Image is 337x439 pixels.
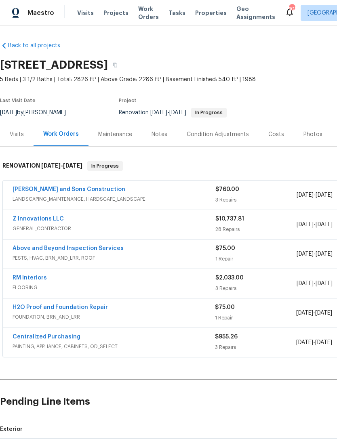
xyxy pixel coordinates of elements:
[296,338,332,347] span: -
[215,196,297,204] div: 3 Repairs
[13,334,80,340] a: Centralized Purchasing
[152,130,167,139] div: Notes
[268,130,284,139] div: Costs
[98,130,132,139] div: Maintenance
[13,305,108,310] a: H2O Proof and Foundation Repair
[315,310,332,316] span: [DATE]
[296,310,313,316] span: [DATE]
[297,279,333,288] span: -
[13,246,124,251] a: Above and Beyond Inspection Services
[297,192,314,198] span: [DATE]
[315,340,332,345] span: [DATE]
[297,222,314,227] span: [DATE]
[119,98,137,103] span: Project
[215,334,238,340] span: $955.26
[215,305,235,310] span: $75.00
[13,275,47,281] a: RM Interiors
[297,281,314,286] span: [DATE]
[150,110,167,116] span: [DATE]
[297,250,333,258] span: -
[13,313,215,321] span: FOUNDATION, BRN_AND_LRR
[169,110,186,116] span: [DATE]
[296,309,332,317] span: -
[168,10,185,16] span: Tasks
[289,5,295,13] div: 103
[297,251,314,257] span: [DATE]
[41,163,61,168] span: [DATE]
[215,225,297,233] div: 28 Repairs
[215,255,297,263] div: 1 Repair
[13,342,215,351] span: PAINTING, APPLIANCE, CABINETS, OD_SELECT
[150,110,186,116] span: -
[316,222,333,227] span: [DATE]
[108,58,122,72] button: Copy Address
[195,9,227,17] span: Properties
[13,284,215,292] span: FLOORING
[296,340,313,345] span: [DATE]
[215,275,244,281] span: $2,033.00
[2,161,82,171] h6: RENOVATION
[13,254,215,262] span: PESTS, HVAC, BRN_AND_LRR, ROOF
[43,130,79,138] div: Work Orders
[236,5,275,21] span: Geo Assignments
[103,9,128,17] span: Projects
[316,281,333,286] span: [DATE]
[297,191,333,199] span: -
[138,5,159,21] span: Work Orders
[13,225,215,233] span: GENERAL_CONTRACTOR
[215,187,239,192] span: $760.00
[77,9,94,17] span: Visits
[297,221,333,229] span: -
[215,343,296,351] div: 3 Repairs
[13,187,125,192] a: [PERSON_NAME] and Sons Construction
[316,192,333,198] span: [DATE]
[215,314,296,322] div: 1 Repair
[88,162,122,170] span: In Progress
[41,163,82,168] span: -
[215,246,235,251] span: $75.00
[10,130,24,139] div: Visits
[13,216,64,222] a: Z Innovations LLC
[303,130,322,139] div: Photos
[215,284,297,292] div: 3 Repairs
[63,163,82,168] span: [DATE]
[119,110,227,116] span: Renovation
[13,195,215,203] span: LANDSCAPING_MAINTENANCE, HARDSCAPE_LANDSCAPE
[215,216,244,222] span: $10,737.81
[187,130,249,139] div: Condition Adjustments
[192,110,226,115] span: In Progress
[316,251,333,257] span: [DATE]
[27,9,54,17] span: Maestro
